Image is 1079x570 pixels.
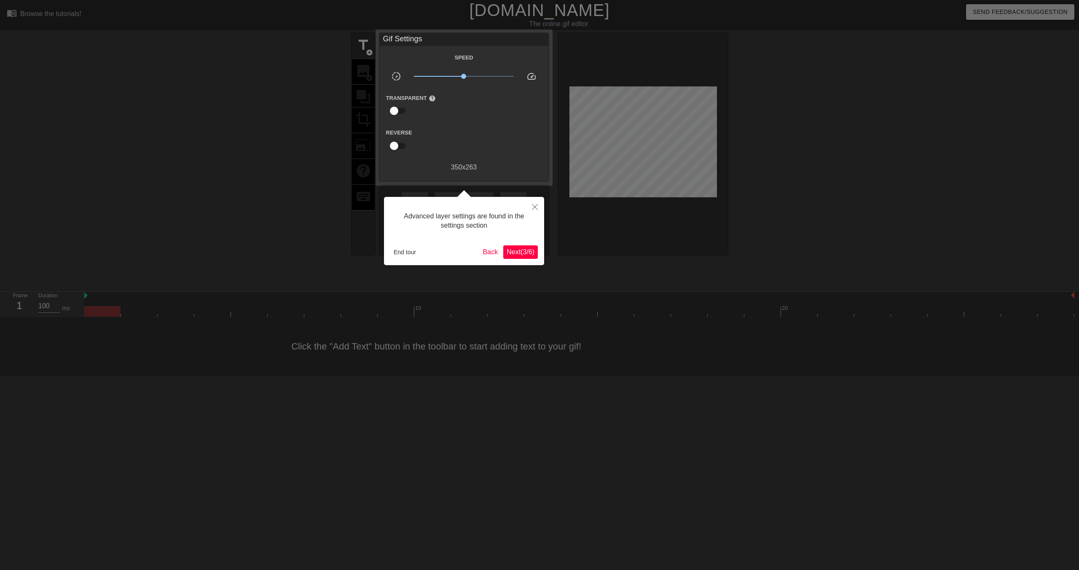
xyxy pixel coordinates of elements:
[503,245,538,259] button: Next
[526,197,544,216] button: Close
[390,246,419,258] button: End tour
[390,203,538,239] div: Advanced layer settings are found in the settings section
[480,245,502,259] button: Back
[507,248,534,255] span: Next ( 3 / 6 )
